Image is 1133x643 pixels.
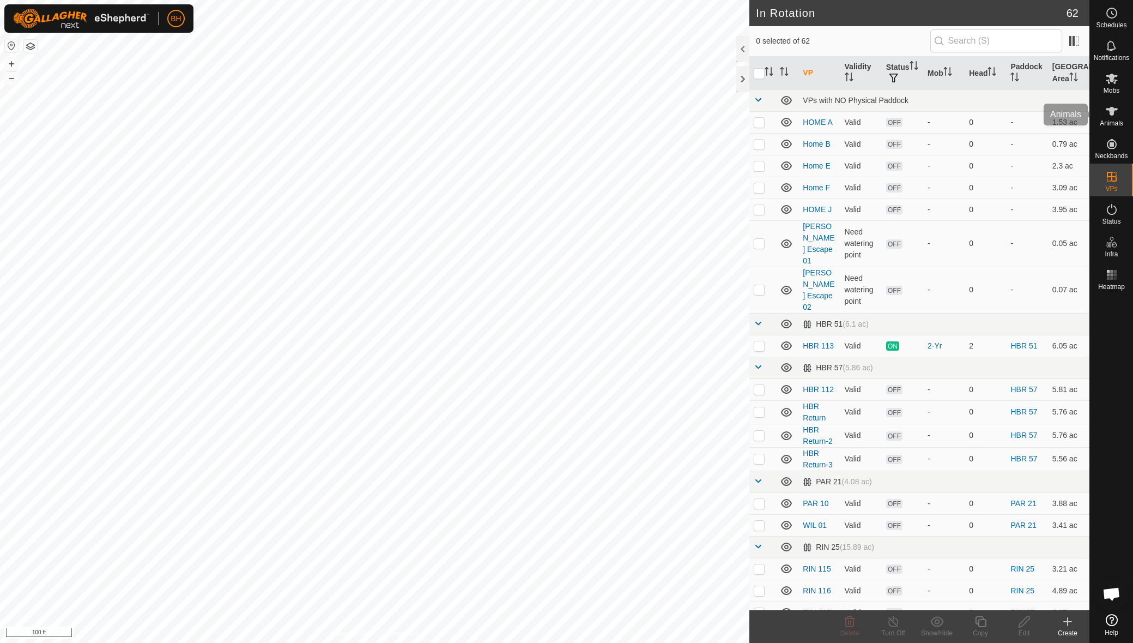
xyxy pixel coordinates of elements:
th: Validity [840,57,882,90]
th: Mob [923,57,965,90]
td: 0 [965,267,1006,313]
div: - [928,238,960,249]
span: (6.1 ac) [843,320,868,328]
p-sorticon: Activate to sort [845,74,853,83]
td: 0.07 ac [1048,267,1089,313]
td: 0 [965,400,1006,424]
td: 0 [965,199,1006,220]
span: OFF [886,161,902,171]
a: HOME A [803,118,832,127]
a: HBR Return-2 [803,425,832,446]
span: OFF [886,140,902,149]
a: PAR 10 [803,499,828,508]
a: HBR 57 [1010,385,1037,394]
div: - [928,160,960,172]
div: - [928,520,960,531]
span: OFF [886,431,902,441]
div: VPs with NO Physical Paddock [803,96,1085,105]
div: HBR 57 [803,363,873,372]
span: Animals [1100,120,1123,127]
span: 0 selected of 62 [756,35,930,47]
td: Valid [840,580,882,602]
a: PAR 21 [1010,499,1036,508]
td: 2.3 ac [1048,155,1089,177]
td: Need watering point [840,267,882,313]
td: 0 [965,155,1006,177]
td: Valid [840,335,882,357]
button: – [5,71,18,85]
span: OFF [886,239,902,249]
span: OFF [886,521,902,530]
td: Need watering point [840,220,882,267]
th: Head [965,57,1006,90]
div: - [928,585,960,597]
span: (15.89 ac) [840,543,874,551]
td: - [1006,220,1047,267]
span: Heatmap [1098,284,1125,290]
a: Contact Us [385,629,417,639]
a: WIL 01 [803,521,827,530]
p-sorticon: Activate to sort [1010,74,1019,83]
span: Schedules [1096,22,1126,28]
span: Delete [840,629,859,637]
span: OFF [886,118,902,127]
td: 0 [965,580,1006,602]
td: Valid [840,155,882,177]
div: Show/Hide [915,628,959,638]
span: Help [1105,629,1118,636]
td: - [1006,177,1047,199]
td: Valid [840,177,882,199]
td: Valid [840,514,882,536]
td: - [1006,199,1047,220]
div: Turn Off [871,628,915,638]
div: 2-Yr [928,340,960,352]
a: Privacy Policy [332,629,373,639]
span: OFF [886,455,902,464]
a: RIN 115 [803,564,831,573]
a: HBR 57 [1010,431,1037,440]
td: 6.65 ac [1048,602,1089,623]
div: PAR 21 [803,477,871,486]
div: - [928,430,960,441]
td: Valid [840,133,882,155]
td: Valid [840,424,882,447]
th: Paddock [1006,57,1047,90]
td: 0 [965,111,1006,133]
span: OFF [886,286,902,295]
div: Edit [1002,628,1046,638]
th: VP [798,57,840,90]
div: Copy [959,628,1002,638]
td: - [1006,133,1047,155]
td: Valid [840,492,882,514]
td: Valid [840,199,882,220]
td: 5.81 ac [1048,378,1089,400]
a: Home E [803,161,831,170]
span: Status [1102,218,1120,225]
td: 0 [965,558,1006,580]
span: OFF [886,408,902,417]
a: HBR Return [803,402,826,422]
span: OFF [886,385,902,394]
span: Notifications [1094,55,1129,61]
td: Valid [840,558,882,580]
h2: In Rotation [756,7,1066,20]
a: HBR 57 [1010,454,1037,463]
p-sorticon: Activate to sort [765,69,773,77]
span: OFF [886,608,902,617]
a: HBR Return-3 [803,449,832,469]
a: Help [1090,610,1133,640]
span: OFF [886,564,902,574]
td: 0 [965,378,1006,400]
div: - [928,453,960,465]
td: 5.76 ac [1048,400,1089,424]
span: Neckbands [1095,153,1128,159]
th: Status [882,57,923,90]
td: - [1006,155,1047,177]
span: BH [171,13,181,25]
td: 0 [965,424,1006,447]
a: RIN 25 [1010,586,1034,595]
td: 0 [965,133,1006,155]
td: 0 [965,177,1006,199]
p-sorticon: Activate to sort [943,69,952,77]
div: - [928,384,960,395]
